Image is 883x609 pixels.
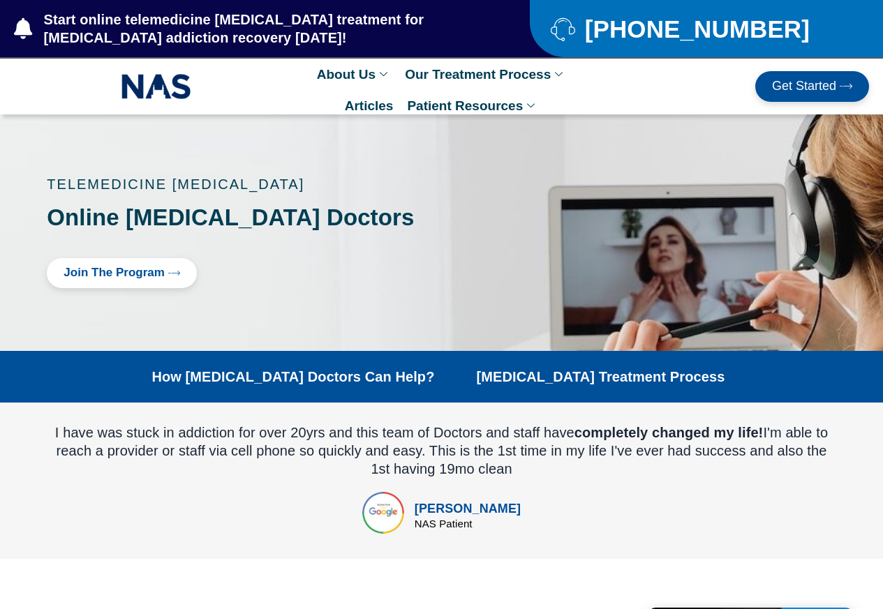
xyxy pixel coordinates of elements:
[362,492,404,534] img: top rated online suboxone treatment for opioid addiction treatment in tennessee and texas
[47,258,415,288] div: Click here to Join Suboxone Treatment Program with our Top Rated Online Suboxone Doctors
[400,90,545,121] a: Patient Resources
[574,425,764,440] b: completely changed my life!
[772,80,836,93] span: Get Started
[477,368,725,385] a: [MEDICAL_DATA] Treatment Process
[47,258,197,288] a: Join The Program
[415,518,521,529] div: NAS Patient
[47,177,415,191] p: TELEMEDICINE [MEDICAL_DATA]
[581,20,810,38] span: [PHONE_NUMBER]
[415,499,521,518] div: [PERSON_NAME]
[551,17,848,41] a: [PHONE_NUMBER]
[338,90,401,121] a: Articles
[398,59,573,90] a: Our Treatment Process
[14,10,474,47] a: Start online telemedicine [MEDICAL_DATA] treatment for [MEDICAL_DATA] addiction recovery [DATE]!
[310,59,398,90] a: About Us
[151,368,434,385] a: How [MEDICAL_DATA] Doctors Can Help?
[121,70,191,103] img: NAS_email_signature-removebg-preview.png
[47,205,415,230] h1: Online [MEDICAL_DATA] Doctors
[49,423,834,478] div: I have was stuck in addiction for over 20yrs and this team of Doctors and staff have I'm able to ...
[64,266,165,280] span: Join The Program
[40,10,475,47] span: Start online telemedicine [MEDICAL_DATA] treatment for [MEDICAL_DATA] addiction recovery [DATE]!
[755,71,869,102] a: Get Started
